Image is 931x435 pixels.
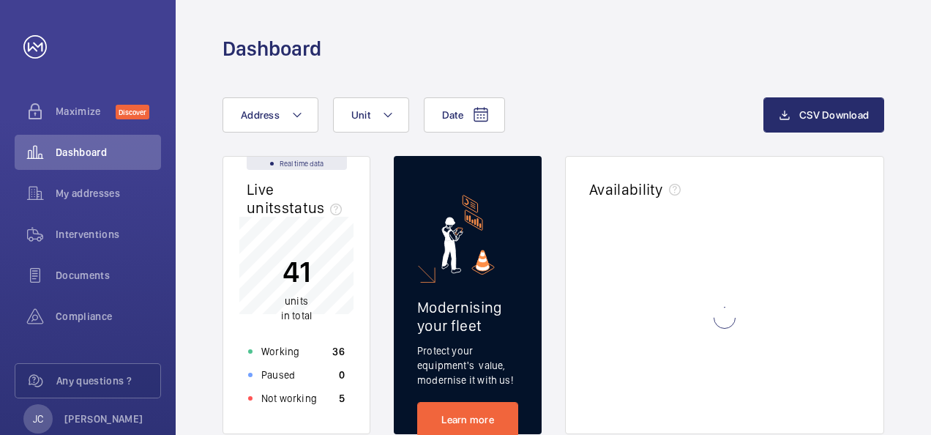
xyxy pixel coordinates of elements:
span: Documents [56,268,161,283]
span: Maximize [56,104,116,119]
p: Not working [261,391,317,406]
span: units [285,295,308,307]
img: marketing-card.svg [441,195,495,275]
button: Date [424,97,505,133]
span: Date [442,109,463,121]
span: Interventions [56,227,161,242]
h1: Dashboard [223,35,321,62]
p: JC [33,412,43,426]
span: Address [241,109,280,121]
span: status [282,198,348,217]
p: Working [261,344,299,359]
p: Protect your equipment's value, modernise it with us! [417,343,518,387]
p: 5 [339,391,345,406]
span: Unit [351,109,370,121]
span: Dashboard [56,145,161,160]
span: CSV Download [799,109,869,121]
button: Unit [333,97,409,133]
h2: Live units [247,180,348,217]
span: Compliance [56,309,161,324]
p: 0 [339,368,345,382]
p: Paused [261,368,295,382]
span: Any questions ? [56,373,160,388]
button: CSV Download [763,97,884,133]
span: My addresses [56,186,161,201]
span: Discover [116,105,149,119]
button: Address [223,97,318,133]
h2: Availability [589,180,663,198]
p: 41 [281,253,312,290]
p: [PERSON_NAME] [64,412,143,426]
div: Real time data [247,157,347,170]
h2: Modernising your fleet [417,298,518,335]
p: in total [281,294,312,323]
p: 36 [332,344,345,359]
